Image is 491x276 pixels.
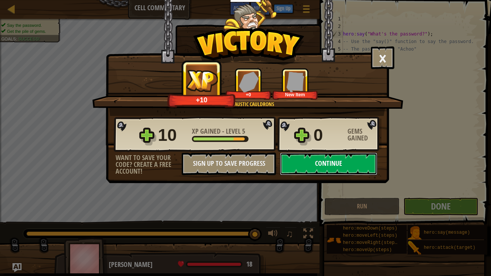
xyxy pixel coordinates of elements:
button: Continue [280,153,377,175]
div: 0 [313,123,343,147]
span: XP Gained [192,126,222,136]
button: Sign Up to Save Progress [182,153,276,175]
button: × [371,46,394,69]
div: Gems Gained [347,128,381,142]
div: +0 [227,92,270,97]
div: +10 [170,96,234,104]
img: XP Gained [186,69,218,92]
img: Gems Gained [239,71,258,92]
img: Victory [193,28,304,66]
span: 5 [242,126,245,136]
div: Cool Caustic Cauldrons [128,100,366,108]
div: - [192,128,245,135]
div: 10 [158,123,187,147]
img: New Item [285,71,306,92]
span: Level [224,126,242,136]
div: Want to save your code? Create a free account! [116,154,182,175]
div: New Item [274,92,317,97]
